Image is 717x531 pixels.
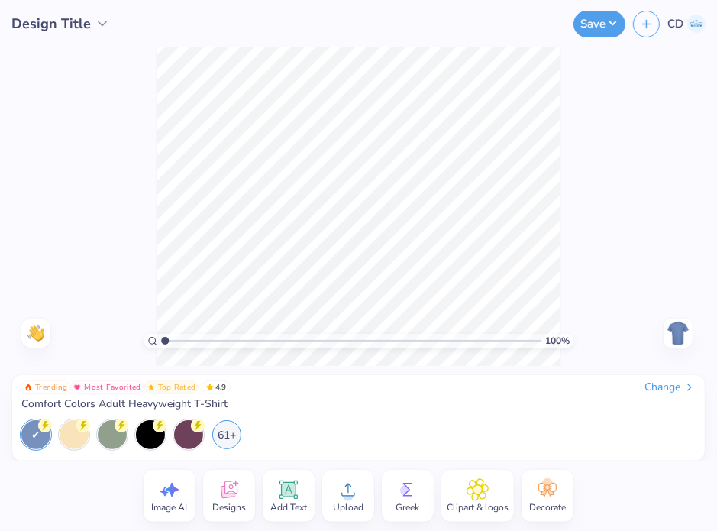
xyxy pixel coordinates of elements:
span: Decorate [529,501,566,513]
span: Comfort Colors Adult Heavyweight T-Shirt [21,397,228,411]
img: Trending sort [24,384,32,391]
span: Image AI [152,501,188,513]
img: Crishel Dayo Isa [687,15,706,33]
span: Designs [212,501,246,513]
span: Add Text [270,501,307,513]
img: Top Rated sort [147,384,155,391]
span: Design Title [11,14,91,34]
span: Top Rated [158,384,196,391]
span: Trending [35,384,67,391]
div: 61+ [212,420,241,449]
span: Greek [396,501,420,513]
img: Back [666,321,690,345]
img: Most Favorited sort [73,384,81,391]
button: Save [573,11,625,37]
a: CD [667,15,706,33]
button: Badge Button [21,380,70,394]
span: 4.9 [202,380,231,394]
span: Most Favorited [84,384,140,391]
span: CD [667,15,683,33]
span: Upload [333,501,363,513]
span: Clipart & logos [447,501,509,513]
span: 100 % [545,334,570,348]
button: Badge Button [144,380,199,394]
button: Badge Button [70,380,144,394]
div: Change [644,380,696,394]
